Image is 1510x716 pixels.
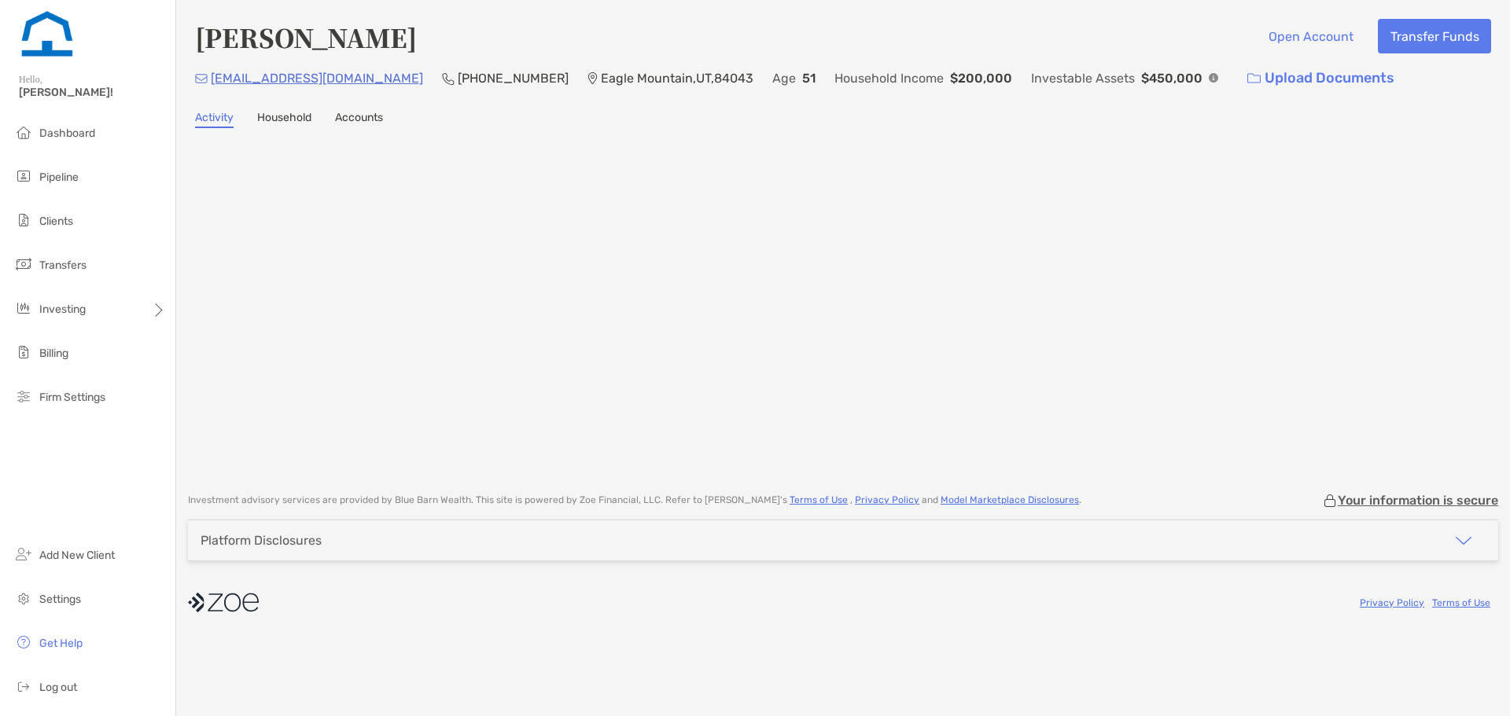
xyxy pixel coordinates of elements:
a: Privacy Policy [1360,597,1424,608]
p: $450,000 [1141,68,1202,88]
p: [EMAIL_ADDRESS][DOMAIN_NAME] [211,68,423,88]
p: [PHONE_NUMBER] [458,68,569,88]
span: [PERSON_NAME]! [19,86,166,99]
span: Billing [39,347,68,360]
span: Log out [39,681,77,694]
div: Platform Disclosures [201,533,322,548]
a: Model Marketplace Disclosures [941,494,1079,505]
button: Transfer Funds [1378,19,1491,53]
span: Settings [39,593,81,606]
span: Dashboard [39,127,95,140]
img: Email Icon [195,74,208,83]
button: Open Account [1256,19,1365,53]
img: Location Icon [587,72,598,85]
span: Add New Client [39,549,115,562]
p: Household Income [834,68,944,88]
p: $200,000 [950,68,1012,88]
img: clients icon [14,211,33,229]
img: logout icon [14,677,33,696]
p: Investable Assets [1031,68,1135,88]
img: pipeline icon [14,167,33,185]
img: button icon [1247,73,1261,84]
a: Accounts [335,111,383,128]
img: transfers icon [14,255,33,274]
p: 51 [802,68,816,88]
p: Investment advisory services are provided by Blue Barn Wealth . This site is powered by Zoe Finan... [188,494,1081,506]
img: Phone Icon [442,72,455,85]
a: Upload Documents [1237,61,1405,95]
img: firm-settings icon [14,387,33,406]
span: Clients [39,215,73,228]
img: add_new_client icon [14,545,33,564]
span: Investing [39,303,86,316]
img: company logo [188,585,259,620]
img: Info Icon [1209,73,1218,83]
img: billing icon [14,343,33,362]
a: Privacy Policy [855,494,919,505]
img: dashboard icon [14,123,33,141]
img: investing icon [14,299,33,318]
a: Terms of Use [790,494,848,505]
p: Eagle Mountain , UT , 84043 [601,68,753,88]
span: Transfers [39,259,87,272]
a: Household [257,111,311,128]
span: Firm Settings [39,391,105,404]
p: Age [772,68,796,88]
span: Get Help [39,637,83,650]
a: Activity [195,111,234,128]
h4: [PERSON_NAME] [195,19,417,55]
img: settings icon [14,589,33,608]
span: Pipeline [39,171,79,184]
a: Terms of Use [1432,597,1490,608]
img: Zoe Logo [19,6,75,63]
img: get-help icon [14,633,33,652]
p: Your information is secure [1338,493,1498,508]
img: icon arrow [1454,531,1473,550]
